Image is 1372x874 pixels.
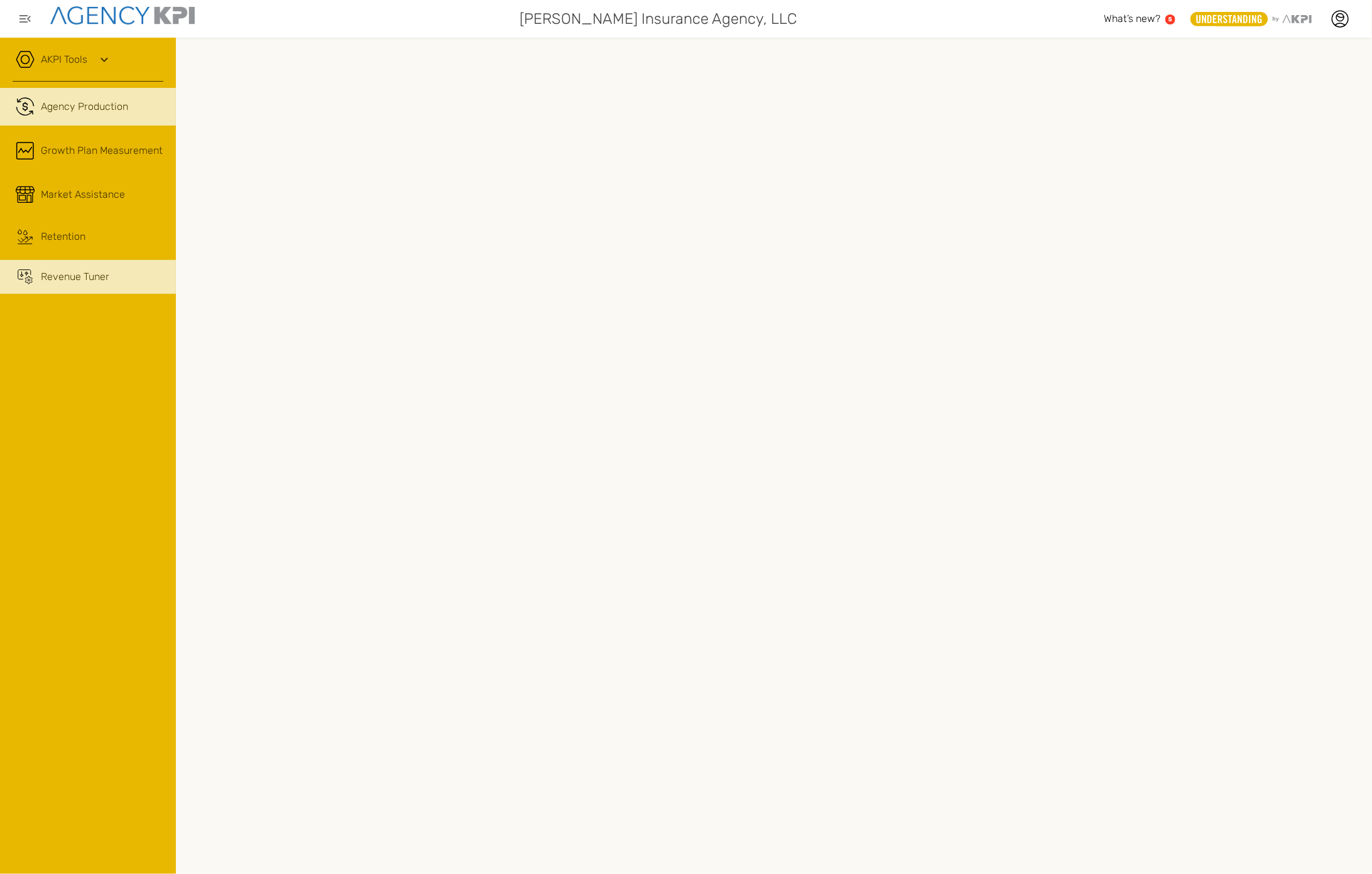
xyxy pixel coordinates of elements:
div: Retention [41,229,85,244]
span: What’s new? [1104,13,1160,24]
a: 5 [1165,14,1175,24]
a: AKPI Tools [41,52,87,67]
span: Market Assistance [41,187,125,202]
span: [PERSON_NAME] Insurance Agency, LLC [520,8,798,30]
span: Revenue Tuner [41,269,109,284]
text: 5 [1168,16,1172,23]
img: agencykpi-logo-550x69-2d9e3fa8.png [50,6,195,24]
span: Agency Production [41,99,128,114]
